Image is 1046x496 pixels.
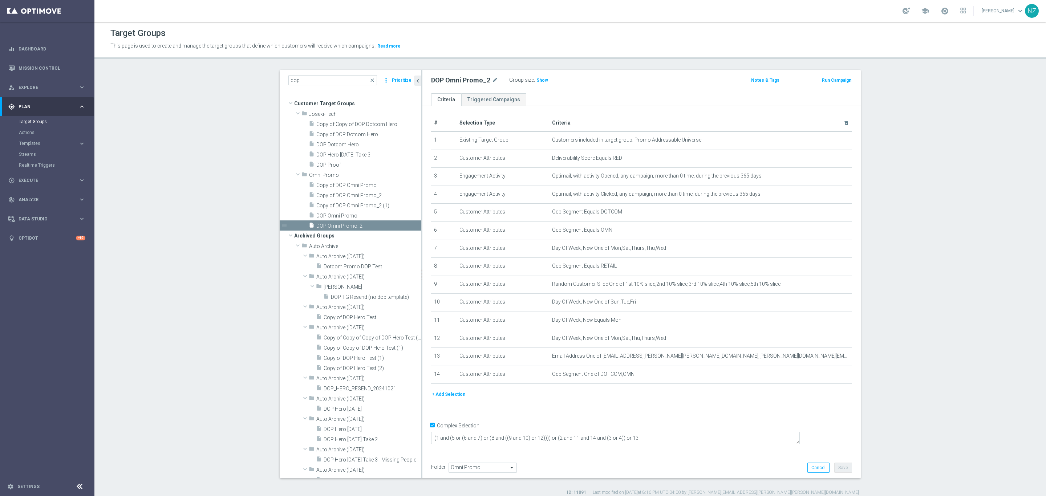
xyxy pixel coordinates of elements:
[19,58,85,78] a: Mission Control
[324,457,421,463] span: DOP Hero 10.31.24 Take 3 - Missing People
[324,355,421,361] span: Copy of DOP Hero Test (1)
[19,228,76,248] a: Optibot
[807,463,830,473] button: Cancel
[316,334,322,342] i: insert_drive_file
[921,7,929,15] span: school
[8,197,86,203] div: track_changes Analyze keyboard_arrow_right
[316,192,421,199] span: Copy of DOP Omni Promo_2
[316,263,322,271] i: insert_drive_file
[8,39,85,58] div: Dashboard
[431,168,457,186] td: 3
[457,348,549,366] td: Customer Attributes
[457,240,549,258] td: Customer Attributes
[8,65,86,71] button: Mission Control
[431,330,457,348] td: 12
[8,103,78,110] div: Plan
[8,46,15,52] i: equalizer
[19,198,78,202] span: Analyze
[8,235,86,241] div: lightbulb Optibot +10
[8,84,78,91] div: Explore
[316,416,421,422] span: Auto Archive (2025-01-28)
[536,78,548,83] span: Show
[552,353,850,359] span: Email Address One of [EMAIL_ADDRESS][PERSON_NAME][PERSON_NAME][DOMAIN_NAME],[PERSON_NAME][DOMAIN_...
[19,217,78,221] span: Data Studio
[8,58,85,78] div: Mission Control
[457,221,549,240] td: Customer Attributes
[8,196,15,203] i: track_changes
[316,121,421,127] span: Copy of Copy of DOP Dotcom Hero
[8,216,86,222] div: Data Studio keyboard_arrow_right
[457,294,549,312] td: Customer Attributes
[457,276,549,294] td: Customer Attributes
[316,476,322,485] i: insert_drive_file
[309,141,315,149] i: insert_drive_file
[316,365,322,373] i: insert_drive_file
[431,464,446,470] label: Folder
[552,371,636,377] span: Ocp Segment One of DOTCOM,OMNI
[316,456,322,464] i: insert_drive_file
[309,111,421,117] span: Joseki-Tech
[492,76,498,85] i: mode_edit
[324,436,421,443] span: DOP Hero 10.29.24 Take 2
[316,385,322,393] i: insert_drive_file
[8,104,86,110] button: gps_fixed Plan keyboard_arrow_right
[552,335,666,341] span: Day Of Week, New One of Mon,Sat,Thu,Thurs,Wed
[552,227,613,233] span: Ocp Segment Equals OMNI
[552,120,571,126] span: Criteria
[309,415,315,424] i: folder
[1025,4,1039,18] div: NZ
[309,182,315,190] i: insert_drive_file
[110,28,166,38] h1: Target Groups
[431,240,457,258] td: 7
[457,312,549,330] td: Customer Attributes
[19,162,76,168] a: Realtime Triggers
[110,43,376,49] span: This page is used to create and manage the target groups that define which customers will receive...
[19,151,76,157] a: Streams
[431,258,457,276] td: 8
[78,196,85,203] i: keyboard_arrow_right
[324,335,421,341] span: Copy of Copy of Copy of DOP Hero Test (1)
[316,354,322,363] i: insert_drive_file
[309,324,315,332] i: folder
[391,76,413,85] button: Prioritize
[567,489,586,496] label: ID: 11091
[78,215,85,222] i: keyboard_arrow_right
[323,293,329,302] i: insert_drive_file
[552,281,781,287] span: Random Customer Slice One of 1st 10% slice,2nd 10% slice,3rd 10% slice,4th 10% slice,5th 10% slice
[8,196,78,203] div: Analyze
[8,178,86,183] div: play_circle_outline Execute keyboard_arrow_right
[457,366,549,384] td: Customer Attributes
[294,98,421,109] span: Customer Target Groups
[431,366,457,384] td: 14
[316,131,421,138] span: Copy of DOP Dotcom Hero
[552,209,622,215] span: Ocp Segment Equals DOTCOM
[552,191,761,197] span: Optimail, with activity Clicked, any campaign, more than 0 time, during the previous 365 days
[369,77,375,83] span: close
[316,325,421,331] span: Auto Archive (2024-12-02)
[331,294,421,300] span: DOP TG Resend (no dop template)
[8,216,78,222] div: Data Studio
[593,489,859,496] label: Last modified on [DATE] at 8:16 PM UTC-04:00 by [PERSON_NAME][EMAIL_ADDRESS][PERSON_NAME][PERSON_...
[316,283,322,292] i: folder
[8,46,86,52] div: equalizer Dashboard
[19,141,71,146] span: Templates
[431,186,457,204] td: 4
[843,120,849,126] i: delete_forever
[457,131,549,150] td: Existing Target Group
[301,243,307,251] i: folder
[431,276,457,294] td: 9
[316,314,322,322] i: insert_drive_file
[431,348,457,366] td: 13
[8,177,78,184] div: Execute
[316,447,421,453] span: Auto Archive (2025-01-30)
[316,274,421,280] span: Auto Archive (2024-05-21)
[324,314,421,321] span: Copy of DOP Hero Test
[309,466,315,475] i: folder
[316,304,421,310] span: Auto Archive (2024-11-21)
[19,149,94,160] div: Streams
[382,75,390,85] i: more_vert
[834,463,852,473] button: Save
[309,253,315,261] i: folder
[7,483,14,490] i: settings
